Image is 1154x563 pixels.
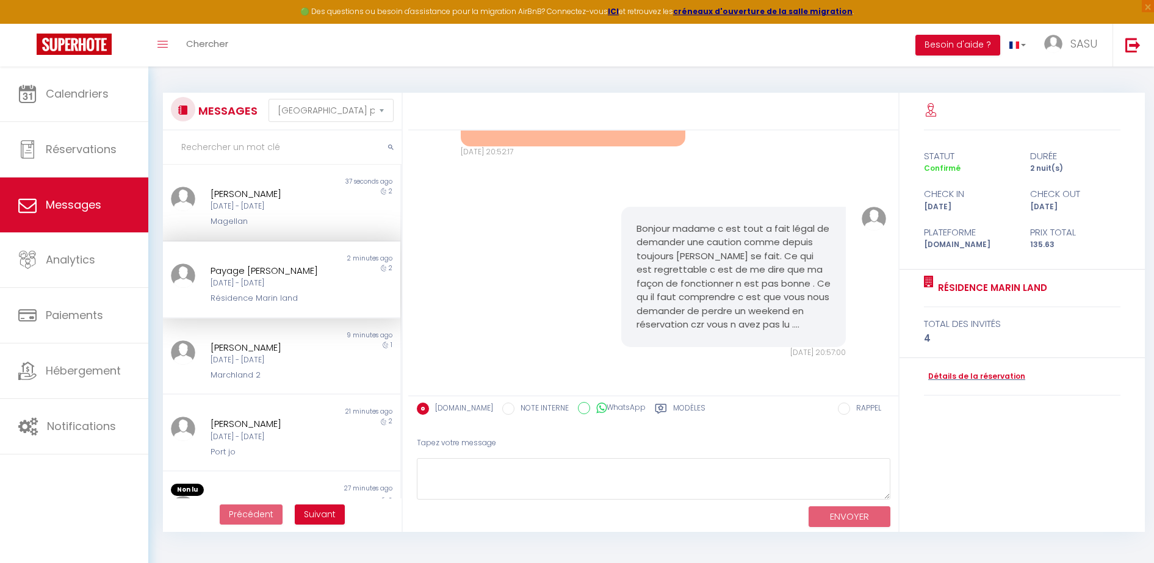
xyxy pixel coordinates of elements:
img: Super Booking [37,34,112,55]
a: Chercher [177,24,237,66]
span: Analytics [46,252,95,267]
div: 2 nuit(s) [1022,163,1128,174]
span: Non lu [171,484,204,496]
label: WhatsApp [590,402,646,415]
span: 1 [391,340,392,350]
div: check out [1022,187,1128,201]
div: Plateforme [916,225,1022,240]
span: Suivant [304,508,336,520]
div: 135.63 [1022,239,1128,251]
div: Tapez votre message [417,428,890,458]
span: Calendriers [46,86,109,101]
img: ... [171,496,195,520]
span: Notifications [47,418,116,434]
button: ENVOYER [809,506,890,528]
label: [DOMAIN_NAME] [429,403,493,416]
div: check in [916,187,1022,201]
div: [DATE] - [DATE] [211,354,333,366]
button: Besoin d'aide ? [915,35,1000,56]
button: Ouvrir le widget de chat LiveChat [10,5,46,41]
a: créneaux d'ouverture de la salle migration [673,6,853,16]
div: 21 minutes ago [282,407,401,417]
div: [PERSON_NAME] [211,496,333,511]
span: Hébergement [46,363,121,378]
div: Payage [PERSON_NAME] [211,264,333,278]
img: ... [171,187,195,211]
div: [PERSON_NAME] [211,187,333,201]
div: 2 minutes ago [282,254,401,264]
a: Résidence Marin land [934,281,1047,295]
div: total des invités [924,317,1120,331]
img: ... [171,417,195,441]
span: 2 [389,496,392,505]
div: [DATE] - [DATE] [211,278,333,289]
div: [DATE] 20:57:00 [621,347,846,359]
h3: MESSAGES [195,97,258,124]
span: 2 [389,264,392,273]
div: Résidence Marin land [211,292,333,304]
div: Magellan [211,215,333,228]
div: [DATE] [916,201,1022,213]
div: [PERSON_NAME] [211,417,333,431]
div: Marchland 2 [211,369,333,381]
div: 4 [924,331,1120,346]
span: Confirmé [924,163,961,173]
pre: Bonjour madame c est tout a fait légal de demander une caution comme depuis toujours [PERSON_NAME... [637,222,831,332]
img: ... [171,264,195,288]
img: logout [1125,37,1141,52]
div: Port jo [211,446,333,458]
span: Précédent [229,508,273,520]
span: Messages [46,197,101,212]
div: [DOMAIN_NAME] [916,239,1022,251]
div: statut [916,149,1022,163]
span: Paiements [46,307,103,323]
label: NOTE INTERNE [514,403,569,416]
div: [DATE] - [DATE] [211,201,333,212]
span: 2 [389,417,392,426]
img: ... [1044,35,1062,53]
div: 37 seconds ago [282,177,401,187]
img: ... [862,207,885,231]
div: [PERSON_NAME] [211,340,333,355]
a: Détails de la réservation [924,371,1025,382]
div: durée [1022,149,1128,163]
button: Next [295,504,345,525]
div: 27 minutes ago [282,484,401,496]
span: Chercher [186,37,228,50]
input: Rechercher un mot clé [163,131,402,165]
label: RAPPEL [850,403,881,416]
div: 9 minutes ago [282,331,401,340]
label: Modèles [673,403,705,418]
button: Previous [220,504,283,525]
a: ICI [608,6,619,16]
a: ... SASU [1035,24,1113,66]
div: [DATE] [1022,201,1128,213]
span: 2 [389,187,392,196]
div: [DATE] 20:52:17 [461,146,685,158]
span: SASU [1070,36,1097,51]
img: ... [171,340,195,365]
span: Réservations [46,142,117,157]
div: Prix total [1022,225,1128,240]
div: [DATE] - [DATE] [211,431,333,443]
